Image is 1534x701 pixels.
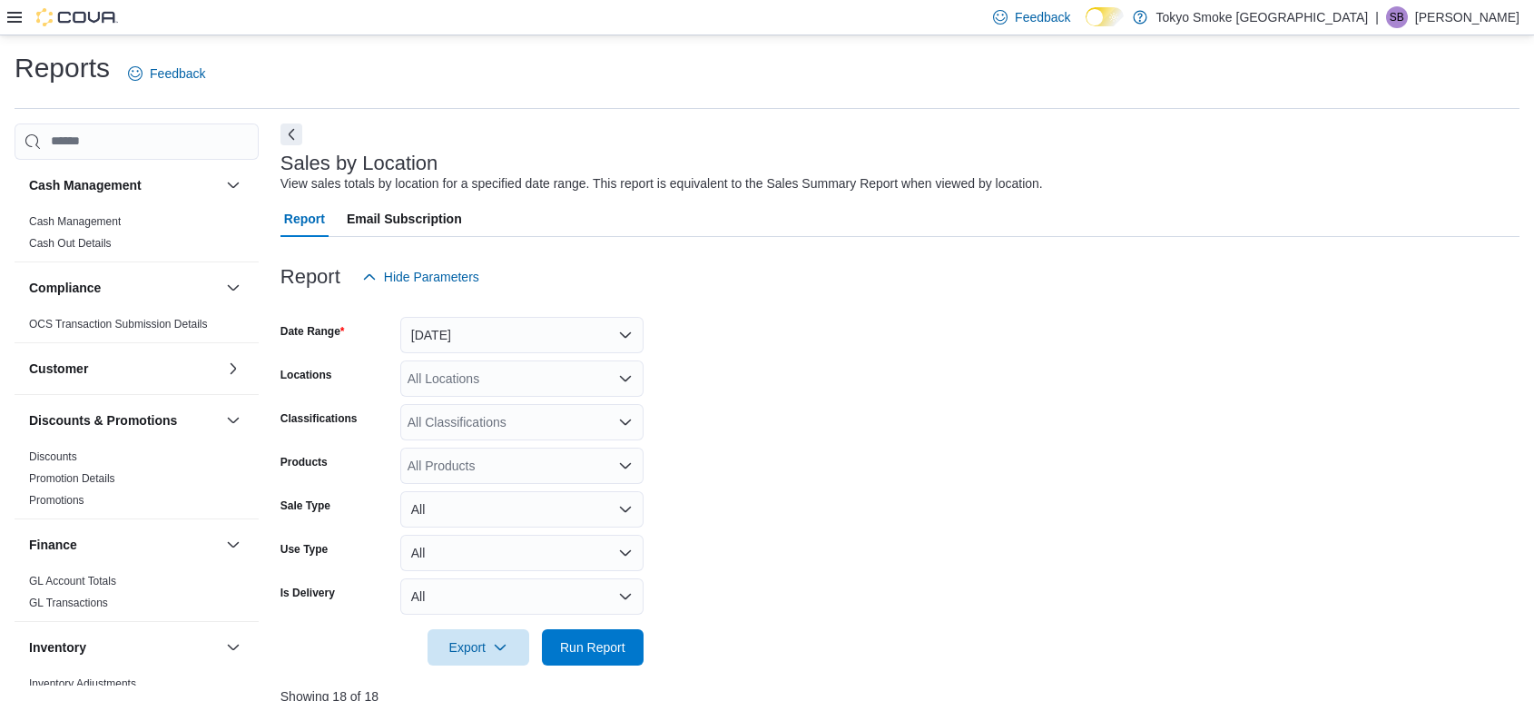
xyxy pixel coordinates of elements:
[29,215,121,228] a: Cash Management
[29,237,112,250] a: Cash Out Details
[280,411,358,426] label: Classifications
[222,277,244,299] button: Compliance
[150,64,205,83] span: Feedback
[29,279,219,297] button: Compliance
[618,371,633,386] button: Open list of options
[1015,8,1070,26] span: Feedback
[400,578,644,615] button: All
[29,575,116,587] a: GL Account Totals
[1375,6,1379,28] p: |
[15,211,259,262] div: Cash Management
[280,586,335,600] label: Is Delivery
[15,50,110,86] h1: Reports
[280,542,328,557] label: Use Type
[29,236,112,251] span: Cash Out Details
[29,317,208,331] span: OCS Transaction Submission Details
[400,491,644,528] button: All
[29,360,219,378] button: Customer
[29,574,116,588] span: GL Account Totals
[1386,6,1408,28] div: Snehal Biswas
[29,214,121,229] span: Cash Management
[29,597,108,609] a: GL Transactions
[222,534,244,556] button: Finance
[280,499,330,513] label: Sale Type
[222,174,244,196] button: Cash Management
[29,318,208,331] a: OCS Transaction Submission Details
[29,176,142,194] h3: Cash Management
[280,368,332,382] label: Locations
[1156,6,1369,28] p: Tokyo Smoke [GEOGRAPHIC_DATA]
[15,570,259,621] div: Finance
[36,8,118,26] img: Cova
[400,535,644,571] button: All
[15,313,259,342] div: Compliance
[29,472,115,485] a: Promotion Details
[29,677,136,690] a: Inventory Adjustments
[542,629,644,666] button: Run Report
[618,459,633,473] button: Open list of options
[29,638,219,657] button: Inventory
[438,629,518,666] span: Export
[222,410,244,431] button: Discounts & Promotions
[29,536,219,554] button: Finance
[280,153,438,174] h3: Sales by Location
[284,201,325,237] span: Report
[29,360,88,378] h3: Customer
[222,358,244,380] button: Customer
[280,174,1043,193] div: View sales totals by location for a specified date range. This report is equivalent to the Sales ...
[29,471,115,486] span: Promotion Details
[560,638,625,657] span: Run Report
[29,676,136,691] span: Inventory Adjustments
[1086,7,1124,26] input: Dark Mode
[618,415,633,429] button: Open list of options
[29,536,77,554] h3: Finance
[29,493,84,508] span: Promotions
[29,638,86,657] h3: Inventory
[222,637,244,658] button: Inventory
[400,317,644,353] button: [DATE]
[280,455,328,469] label: Products
[280,324,345,339] label: Date Range
[1086,26,1087,27] span: Dark Mode
[280,266,340,288] h3: Report
[29,494,84,507] a: Promotions
[29,411,219,429] button: Discounts & Promotions
[15,446,259,518] div: Discounts & Promotions
[121,55,212,92] a: Feedback
[428,629,529,666] button: Export
[355,259,487,295] button: Hide Parameters
[29,411,177,429] h3: Discounts & Promotions
[29,176,219,194] button: Cash Management
[1390,6,1404,28] span: SB
[29,449,77,464] span: Discounts
[384,268,479,286] span: Hide Parameters
[280,123,302,145] button: Next
[29,596,108,610] span: GL Transactions
[347,201,462,237] span: Email Subscription
[29,279,101,297] h3: Compliance
[1415,6,1519,28] p: [PERSON_NAME]
[29,450,77,463] a: Discounts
